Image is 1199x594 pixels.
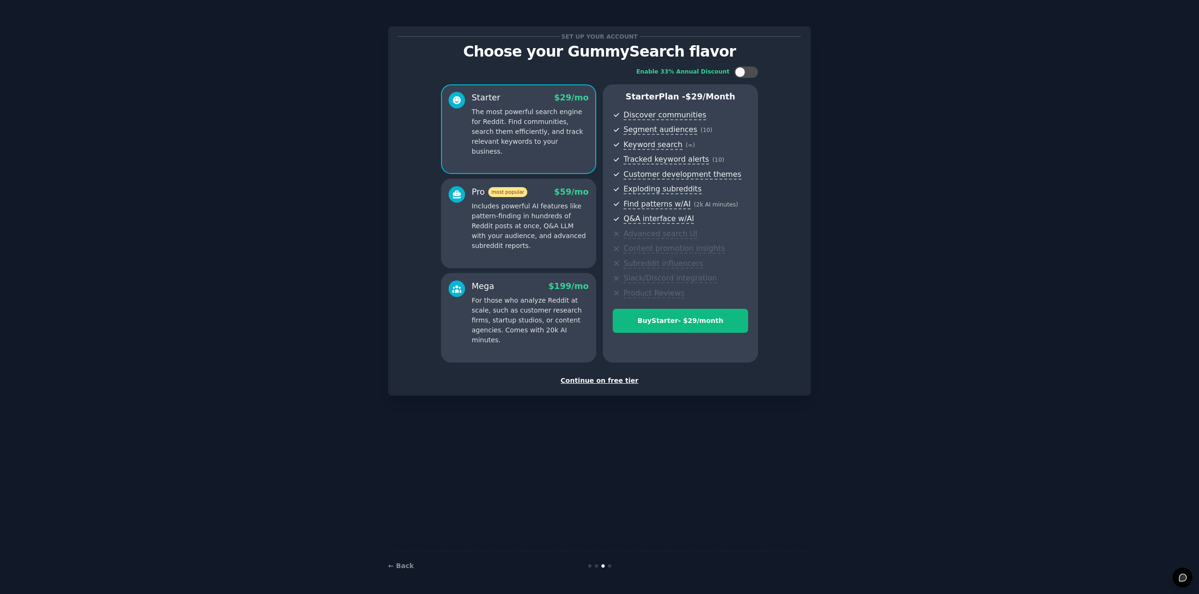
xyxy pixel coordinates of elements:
[472,186,527,198] div: Pro
[624,289,684,298] span: Product Reviews
[685,92,735,101] span: $ 29 /month
[549,281,589,291] span: $ 199 /mo
[472,107,589,157] p: The most powerful search engine for Reddit. Find communities, search them efficiently, and track ...
[624,184,701,194] span: Exploding subreddits
[554,93,589,102] span: $ 29 /mo
[624,155,709,165] span: Tracked keyword alerts
[624,244,725,254] span: Content promotion insights
[624,214,694,224] span: Q&A interface w/AI
[613,316,748,326] div: Buy Starter - $ 29 /month
[624,110,706,120] span: Discover communities
[712,157,724,163] span: ( 10 )
[560,32,640,41] span: Set up your account
[472,280,494,292] div: Mega
[624,199,691,209] span: Find patterns w/AI
[624,140,683,150] span: Keyword search
[472,92,500,104] div: Starter
[624,273,717,283] span: Slack/Discord integration
[686,142,695,148] span: ( ∞ )
[613,91,748,103] p: Starter Plan -
[624,229,697,239] span: Advanced search UI
[624,170,741,180] span: Customer development themes
[398,376,801,386] div: Continue on free tier
[554,187,589,197] span: $ 59 /mo
[388,562,414,569] a: ← Back
[488,187,528,197] span: most popular
[624,125,697,135] span: Segment audiences
[398,43,801,60] p: Choose your GummySearch flavor
[472,201,589,251] p: Includes powerful AI features like pattern-finding in hundreds of Reddit posts at once, Q&A LLM w...
[624,259,703,269] span: Subreddit influencers
[472,296,589,345] p: For those who analyze Reddit at scale, such as customer research firms, startup studios, or conte...
[700,127,712,133] span: ( 10 )
[613,309,748,333] button: BuyStarter- $29/month
[636,68,730,76] div: Enable 33% Annual Discount
[694,201,738,208] span: ( 2k AI minutes )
